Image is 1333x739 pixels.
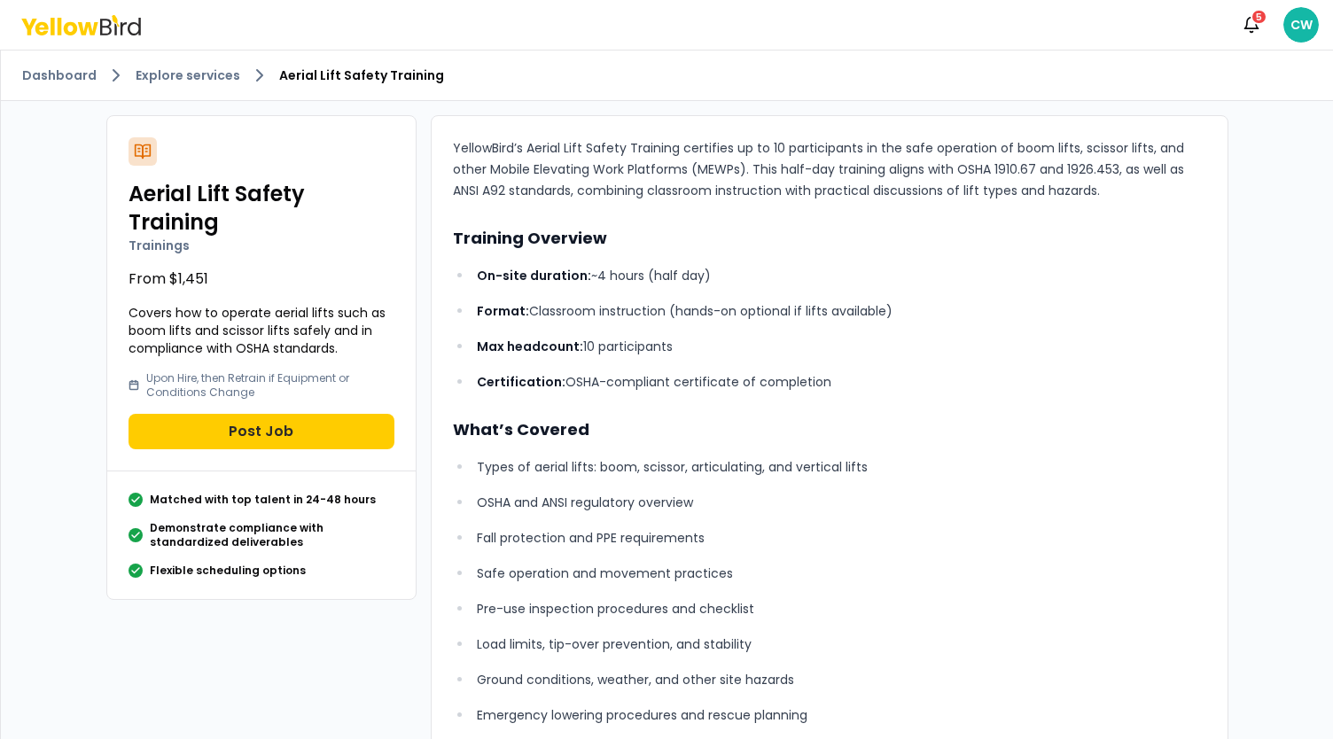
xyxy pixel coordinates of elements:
[129,268,394,290] p: From $1,451
[477,634,1205,655] p: Load limits, tip-over prevention, and stability
[477,527,1205,548] p: Fall protection and PPE requirements
[1251,9,1267,25] div: 5
[150,521,394,549] p: Demonstrate compliance with standardized deliverables
[477,704,1205,726] p: Emergency lowering procedures and rescue planning
[477,373,565,391] strong: Certification:
[477,598,1205,619] p: Pre-use inspection procedures and checklist
[477,492,1205,513] p: OSHA and ANSI regulatory overview
[477,265,1205,286] p: ~4 hours (half day)
[22,65,1312,86] nav: breadcrumb
[453,227,607,249] strong: Training Overview
[129,237,394,254] p: Trainings
[477,563,1205,584] p: Safe operation and movement practices
[477,267,591,284] strong: On-site duration:
[279,66,444,84] span: Aerial Lift Safety Training
[146,371,394,400] p: Upon Hire, then Retrain if Equipment or Conditions Change
[22,66,97,84] a: Dashboard
[477,300,1205,322] p: Classroom instruction (hands-on optional if lifts available)
[129,414,394,449] button: Post Job
[150,493,376,507] p: Matched with top talent in 24-48 hours
[129,304,394,357] p: Covers how to operate aerial lifts such as boom lifts and scissor lifts safely and in compliance ...
[477,336,1205,357] p: 10 participants
[477,338,583,355] strong: Max headcount:
[477,302,529,320] strong: Format:
[477,669,1205,690] p: Ground conditions, weather, and other site hazards
[150,564,306,578] p: Flexible scheduling options
[477,371,1205,393] p: OSHA-compliant certificate of completion
[129,180,394,237] h2: Aerial Lift Safety Training
[1234,7,1269,43] button: 5
[453,418,589,440] strong: What’s Covered
[1283,7,1319,43] span: CW
[453,137,1206,201] p: YellowBird’s Aerial Lift Safety Training certifies up to 10 participants in the safe operation of...
[477,456,1205,478] p: Types of aerial lifts: boom, scissor, articulating, and vertical lifts
[136,66,240,84] a: Explore services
